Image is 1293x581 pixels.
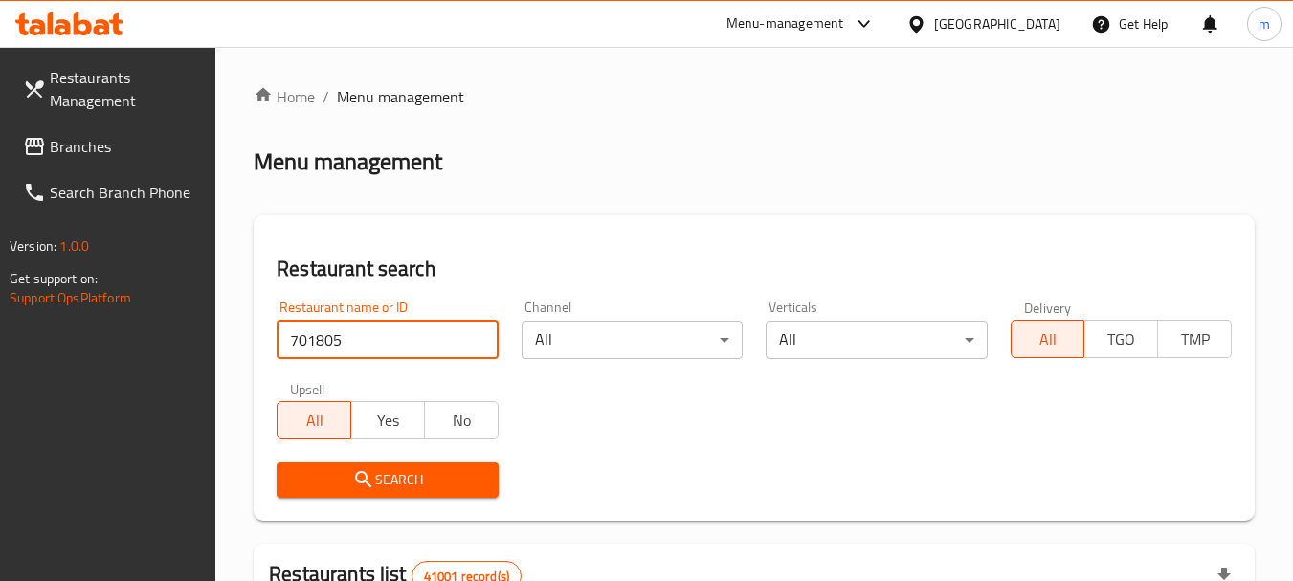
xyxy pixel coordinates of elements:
button: TMP [1157,320,1232,358]
a: Branches [8,123,216,169]
a: Support.OpsPlatform [10,285,131,310]
span: Get support on: [10,266,98,291]
h2: Menu management [254,146,442,177]
button: TGO [1083,320,1158,358]
span: TGO [1092,325,1150,353]
span: No [433,407,491,435]
span: Search [292,468,482,492]
span: Version: [10,234,56,258]
span: m [1259,13,1270,34]
a: Home [254,85,315,108]
span: TMP [1166,325,1224,353]
div: All [522,321,743,359]
label: Upsell [290,382,325,395]
button: All [277,401,351,439]
span: Yes [359,407,417,435]
div: [GEOGRAPHIC_DATA] [934,13,1060,34]
nav: breadcrumb [254,85,1255,108]
span: Branches [50,135,201,158]
span: Menu management [337,85,464,108]
input: Search for restaurant name or ID.. [277,321,498,359]
span: Search Branch Phone [50,181,201,204]
button: No [424,401,499,439]
span: 1.0.0 [59,234,89,258]
label: Delivery [1024,301,1072,314]
span: All [1019,325,1078,353]
div: Menu-management [726,12,844,35]
a: Search Branch Phone [8,169,216,215]
li: / [323,85,329,108]
button: Yes [350,401,425,439]
span: Restaurants Management [50,66,201,112]
h2: Restaurant search [277,255,1232,283]
a: Restaurants Management [8,55,216,123]
button: Search [277,462,498,498]
button: All [1011,320,1085,358]
span: All [285,407,344,435]
div: All [766,321,987,359]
